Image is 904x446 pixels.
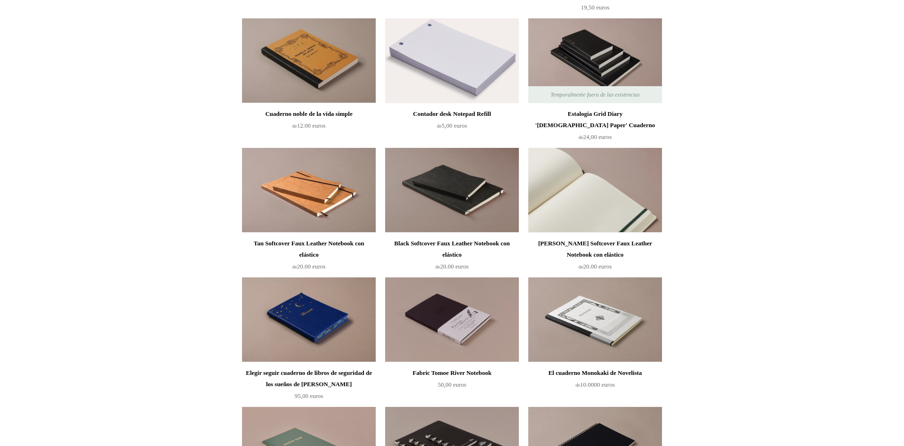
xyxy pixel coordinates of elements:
[436,264,440,269] span: de
[242,277,376,362] img: Elegir seguir cuaderno de libros de seguridad de los sueños de cuero
[242,108,376,147] a: Cuaderno noble de la vida simple de12.00 euros
[579,263,612,270] span: 20.00 euros
[292,264,297,269] span: de
[528,18,662,103] a: Estalogía Grid Diary 'Bible Paper' Cuaderno Estalogía Grid Diary 'Bible Paper' Cuaderno Temporalm...
[385,18,519,103] img: Contador desk Notepad Refill
[244,238,373,260] div: Tan Softcover Faux Leather Notebook con elástico
[242,18,376,103] a: Cuaderno noble de la vida simple Cuaderno noble de la vida simple
[438,381,467,388] span: 50,00 euros
[244,108,373,120] div: Cuaderno noble de la vida simple
[531,108,660,131] div: Estalogía Grid Diary '[DEMOGRAPHIC_DATA] Paper' Cuaderno
[528,277,662,362] img: El cuaderno Monokaki de Novelista
[528,277,662,362] a: El cuaderno Monokaki de Novelista El cuaderno Monokaki de Novelista
[436,263,468,270] span: 20.00 euros
[575,382,580,388] span: de
[385,277,519,362] a: Fabric Tomoe River Notebook Fabric Tomoe River Notebook
[575,381,614,388] span: 10.0000 euros
[528,367,662,406] a: El cuaderno Monokaki de Novelista de10.0000 euros
[242,277,376,362] a: Elegir seguir cuaderno de libros de seguridad de los sueños de cuero Elegir seguir cuaderno de li...
[437,122,467,129] span: 5,00 euros
[387,367,517,379] div: Fabric Tomoe River Notebook
[385,277,519,362] img: Fabric Tomoe River Notebook
[292,122,325,129] span: 12.00 euros
[295,392,323,399] span: 95,00 euros
[528,18,662,103] img: Estalogía Grid Diary 'Bible Paper' Cuaderno
[385,148,519,233] img: Black Softcover Faux Leather Notebook con elástico
[528,148,662,233] img: Green Softcover Faux Leather Notebook con elástico
[385,367,519,406] a: Fabric Tomoe River Notebook 50,00 euros
[292,263,325,270] span: 20.00 euros
[242,148,376,233] a: Tan Softcover Faux Leather Notebook con elástico Tan Softcover Faux Leather Notebook con elástico
[385,108,519,147] a: Contador desk Notepad Refill de5,00 euros
[292,123,297,129] span: de
[528,108,662,147] a: Estalogía Grid Diary '[DEMOGRAPHIC_DATA] Paper' Cuaderno de24,00 euros
[528,238,662,276] a: [PERSON_NAME] Softcover Faux Leather Notebook con elástico de20.00 euros
[242,367,376,406] a: Elegir seguir cuaderno de libros de seguridad de los sueños de [PERSON_NAME] 95,00 euros
[531,367,660,379] div: El cuaderno Monokaki de Novelista
[437,123,442,129] span: de
[387,108,517,120] div: Contador desk Notepad Refill
[242,238,376,276] a: Tan Softcover Faux Leather Notebook con elástico de20.00 euros
[528,148,662,233] a: Green Softcover Faux Leather Notebook con elástico Green Softcover Faux Leather Notebook con elás...
[385,148,519,233] a: Black Softcover Faux Leather Notebook con elástico Black Softcover Faux Leather Notebook con elás...
[242,148,376,233] img: Tan Softcover Faux Leather Notebook con elástico
[242,18,376,103] img: Cuaderno noble de la vida simple
[244,367,373,390] div: Elegir seguir cuaderno de libros de seguridad de los sueños de [PERSON_NAME]
[579,133,612,140] span: 24,00 euros
[531,238,660,260] div: [PERSON_NAME] Softcover Faux Leather Notebook con elástico
[385,18,519,103] a: Contador desk Notepad Refill Contador desk Notepad Refill
[385,238,519,276] a: Black Softcover Faux Leather Notebook con elástico de20.00 euros
[579,264,583,269] span: de
[581,4,610,11] span: 19,50 euros
[541,86,649,103] span: Temporalmente fuera de las existencias
[387,238,517,260] div: Black Softcover Faux Leather Notebook con elástico
[579,135,583,140] span: de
